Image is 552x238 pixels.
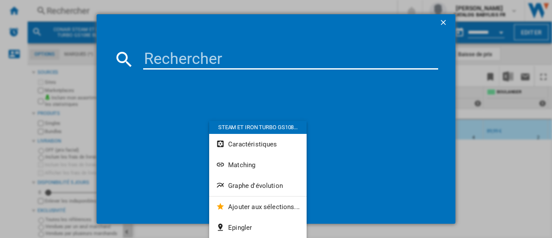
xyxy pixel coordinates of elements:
button: Graphe d'évolution [209,175,307,196]
span: Ajouter aux sélections... [228,203,300,211]
button: getI18NText('BUTTONS.CLOSE_DIALOG') [436,14,453,32]
button: Ajouter aux sélections... [209,197,307,217]
span: Matching [228,161,255,169]
button: Caractéristiques [209,134,307,155]
div: STEAM ET IRON TURBO GS108... [209,121,307,134]
span: Epingler [228,224,252,232]
input: Rechercher [143,49,438,70]
span: Graphe d'évolution [228,182,283,190]
button: Epingler... [209,217,307,238]
button: Matching [209,155,307,175]
ng-md-icon: getI18NText('BUTTONS.CLOSE_DIALOG') [439,18,449,29]
span: Caractéristiques [228,140,277,148]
